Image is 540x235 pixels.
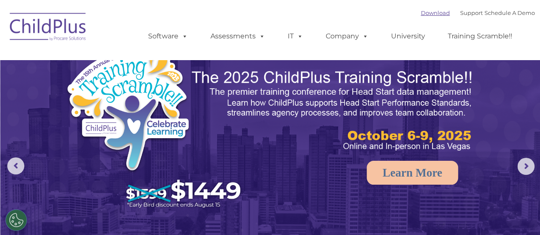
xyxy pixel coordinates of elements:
[421,9,450,16] a: Download
[460,9,483,16] a: Support
[317,28,377,45] a: Company
[400,143,540,235] iframe: Chat Widget
[279,28,312,45] a: IT
[119,91,155,98] span: Phone number
[140,28,196,45] a: Software
[421,9,535,16] font: |
[367,161,458,185] a: Learn More
[119,56,145,63] span: Last name
[6,209,27,231] button: Cookies Settings
[485,9,535,16] a: Schedule A Demo
[6,7,91,49] img: ChildPlus by Procare Solutions
[382,28,434,45] a: University
[202,28,274,45] a: Assessments
[439,28,521,45] a: Training Scramble!!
